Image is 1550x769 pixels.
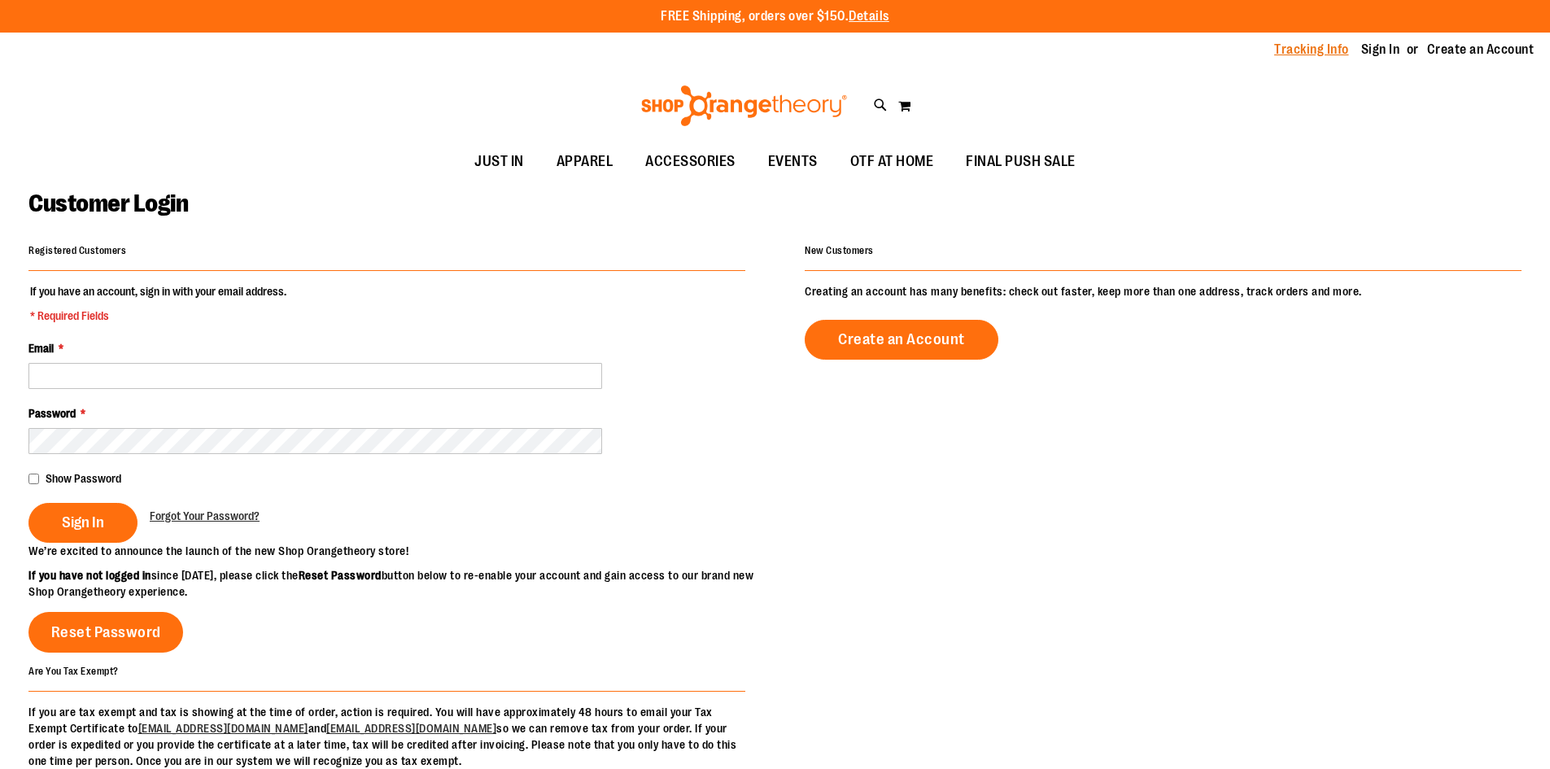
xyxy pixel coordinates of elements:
[299,569,382,582] strong: Reset Password
[474,143,524,180] span: JUST IN
[805,320,998,360] a: Create an Account
[46,472,121,485] span: Show Password
[150,509,260,522] span: Forgot Your Password?
[62,513,104,531] span: Sign In
[768,143,818,180] span: EVENTS
[1274,41,1349,59] a: Tracking Info
[805,283,1522,299] p: Creating an account has many benefits: check out faster, keep more than one address, track orders...
[28,342,54,355] span: Email
[28,283,288,324] legend: If you have an account, sign in with your email address.
[28,567,775,600] p: since [DATE], please click the button below to re-enable your account and gain access to our bran...
[150,508,260,524] a: Forgot Your Password?
[850,143,934,180] span: OTF AT HOME
[838,330,965,348] span: Create an Account
[28,612,183,653] a: Reset Password
[28,503,138,543] button: Sign In
[138,722,308,735] a: [EMAIL_ADDRESS][DOMAIN_NAME]
[557,143,613,180] span: APPAREL
[28,190,188,217] span: Customer Login
[28,665,119,676] strong: Are You Tax Exempt?
[51,623,161,641] span: Reset Password
[661,7,889,26] p: FREE Shipping, orders over $150.
[28,245,126,256] strong: Registered Customers
[28,407,76,420] span: Password
[966,143,1076,180] span: FINAL PUSH SALE
[28,543,775,559] p: We’re excited to announce the launch of the new Shop Orangetheory store!
[1427,41,1535,59] a: Create an Account
[639,85,849,126] img: Shop Orangetheory
[326,722,496,735] a: [EMAIL_ADDRESS][DOMAIN_NAME]
[30,308,286,324] span: * Required Fields
[28,704,745,769] p: If you are tax exempt and tax is showing at the time of order, action is required. You will have ...
[1361,41,1400,59] a: Sign In
[645,143,736,180] span: ACCESSORIES
[28,569,151,582] strong: If you have not logged in
[805,245,874,256] strong: New Customers
[849,9,889,24] a: Details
